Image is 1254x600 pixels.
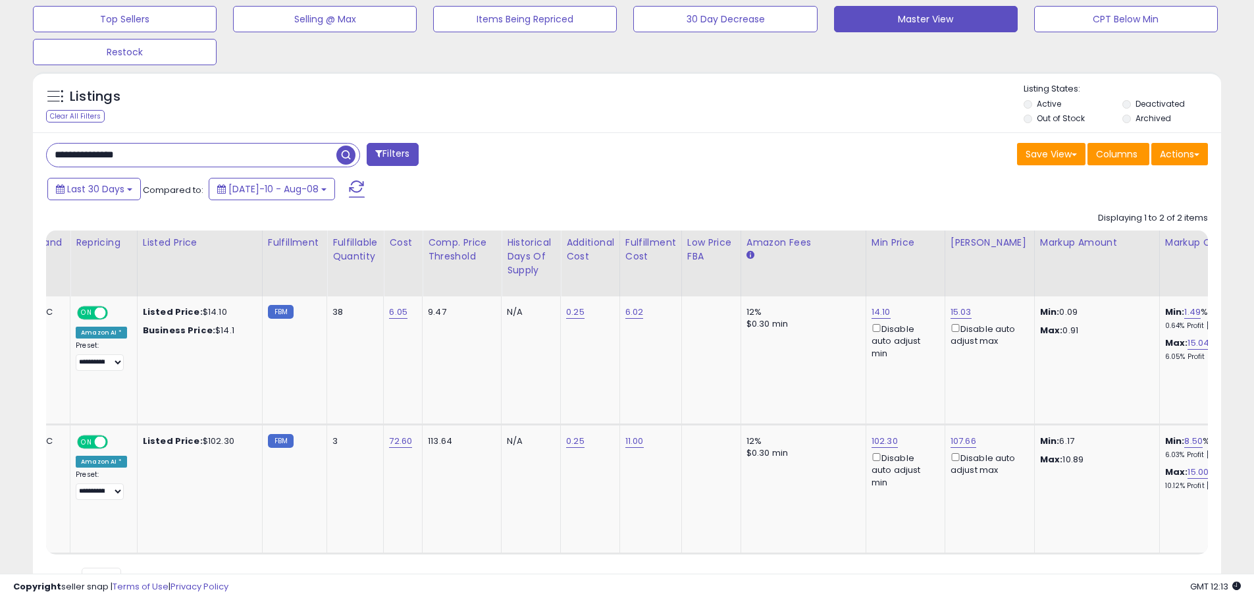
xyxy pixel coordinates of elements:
[507,236,555,277] div: Historical Days Of Supply
[566,236,614,263] div: Additional Cost
[106,308,127,319] span: OFF
[951,450,1024,476] div: Disable auto adjust max
[872,450,935,489] div: Disable auto adjust min
[76,456,127,468] div: Amazon AI *
[951,321,1024,347] div: Disable auto adjust max
[1136,113,1171,124] label: Archived
[1040,306,1149,318] p: 0.09
[209,178,335,200] button: [DATE]-10 - Aug-08
[389,236,417,250] div: Cost
[113,580,169,593] a: Terms of Use
[951,435,976,448] a: 107.66
[428,306,491,318] div: 9.47
[268,305,294,319] small: FBM
[1040,306,1060,318] strong: Min:
[1037,98,1061,109] label: Active
[70,88,120,106] h5: Listings
[1040,435,1149,447] p: 6.17
[1151,143,1208,165] button: Actions
[1136,98,1185,109] label: Deactivated
[1017,143,1085,165] button: Save View
[332,306,373,318] div: 38
[1040,435,1060,447] strong: Min:
[233,6,417,32] button: Selling @ Max
[433,6,617,32] button: Items Being Repriced
[834,6,1018,32] button: Master View
[872,435,898,448] a: 102.30
[389,306,407,319] a: 6.05
[1165,466,1188,478] b: Max:
[1165,306,1185,318] b: Min:
[268,236,321,250] div: Fulfillment
[46,110,105,123] div: Clear All Filters
[1184,435,1203,448] a: 8.50
[67,182,124,196] span: Last 30 Days
[746,250,754,261] small: Amazon Fees.
[1040,453,1063,466] strong: Max:
[143,306,203,318] b: Listed Price:
[143,325,252,337] div: $14.1
[507,435,550,447] div: N/A
[143,184,203,196] span: Compared to:
[76,327,127,339] div: Amazon AI *
[268,434,294,448] small: FBM
[1098,212,1208,225] div: Displaying 1 to 2 of 2 items
[228,182,319,196] span: [DATE]-10 - Aug-08
[13,580,61,593] strong: Copyright
[33,39,217,65] button: Restock
[1037,113,1085,124] label: Out of Stock
[428,435,491,447] div: 113.64
[1190,580,1241,593] span: 2025-09-8 12:13 GMT
[389,435,412,448] a: 72.60
[625,435,644,448] a: 11.00
[76,236,132,250] div: Repricing
[1165,435,1185,447] b: Min:
[143,435,252,447] div: $102.30
[625,306,644,319] a: 6.02
[746,447,856,459] div: $0.30 min
[633,6,817,32] button: 30 Day Decrease
[1040,454,1149,466] p: 10.89
[1184,306,1201,319] a: 1.49
[143,324,215,337] b: Business Price:
[1034,6,1218,32] button: CPT Below Min
[1188,466,1209,479] a: 15.00
[428,236,496,263] div: Comp. Price Threshold
[76,470,127,500] div: Preset:
[170,580,228,593] a: Privacy Policy
[143,435,203,447] b: Listed Price:
[47,178,141,200] button: Last 30 Days
[1165,337,1188,349] b: Max:
[34,306,60,318] div: CRC
[1087,143,1149,165] button: Columns
[951,306,972,319] a: 15.03
[78,437,95,448] span: ON
[143,306,252,318] div: $14.10
[1040,236,1154,250] div: Markup Amount
[106,437,127,448] span: OFF
[34,236,65,250] div: Brand
[332,236,378,263] div: Fulfillable Quantity
[872,321,935,360] div: Disable auto adjust min
[78,308,95,319] span: ON
[951,236,1029,250] div: [PERSON_NAME]
[746,435,856,447] div: 12%
[13,581,228,593] div: seller snap | |
[566,435,585,448] a: 0.25
[1188,337,1209,350] a: 15.04
[746,306,856,318] div: 12%
[56,572,151,585] span: Show: entries
[872,306,891,319] a: 14.10
[34,435,60,447] div: CRC
[1040,324,1063,337] strong: Max:
[872,236,939,250] div: Min Price
[507,306,550,318] div: N/A
[625,236,676,263] div: Fulfillment Cost
[687,236,735,263] div: Low Price FBA
[746,236,860,250] div: Amazon Fees
[566,306,585,319] a: 0.25
[76,341,127,371] div: Preset:
[143,236,257,250] div: Listed Price
[1096,148,1137,161] span: Columns
[1040,325,1149,337] p: 0.91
